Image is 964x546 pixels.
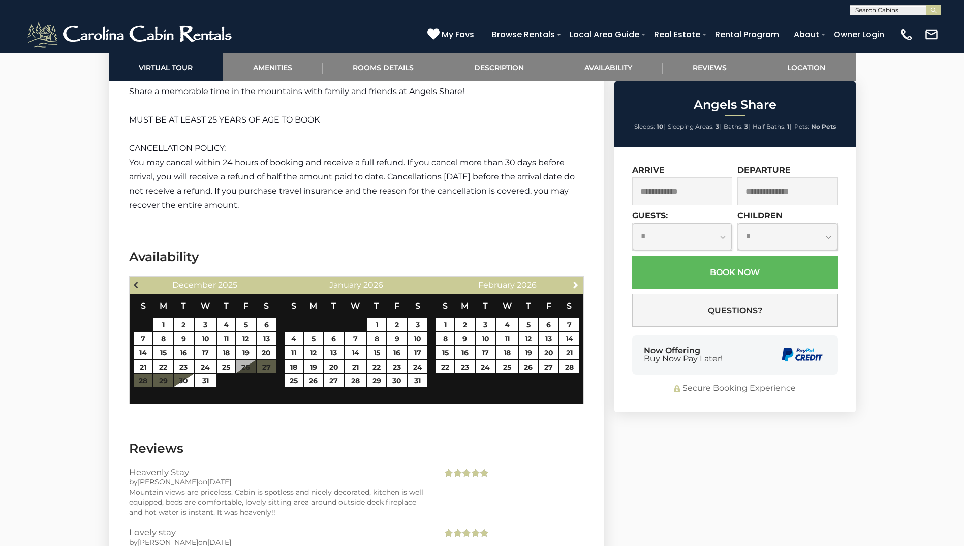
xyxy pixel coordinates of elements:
span: Friday [546,301,551,311]
a: 20 [539,346,558,359]
span: Wednesday [503,301,512,311]
a: 6 [539,318,558,331]
a: 26 [304,374,323,387]
span: Saturday [567,301,572,311]
a: 10 [195,332,216,346]
a: 20 [257,346,276,359]
span: Tuesday [181,301,186,311]
a: 10 [408,332,427,346]
a: 15 [153,346,172,359]
span: Baths: [724,123,743,130]
a: 8 [367,332,386,346]
a: 5 [519,318,538,331]
a: 1 [367,318,386,331]
span: Previous [133,281,141,289]
a: Previous [131,278,143,291]
a: 25 [285,374,303,387]
div: Mountain views are priceless. Cabin is spotless and nicely decorated, kitchen is well equipped, b... [129,487,427,518]
a: 11 [285,346,303,359]
a: 30 [174,374,194,387]
a: 24 [476,360,495,374]
span: Monday [309,301,317,311]
a: 13 [324,346,344,359]
a: 25 [496,360,518,374]
a: 31 [195,374,216,387]
a: 24 [408,360,427,374]
a: My Favs [427,28,477,41]
span: 2026 [363,280,383,290]
span: Friday [243,301,248,311]
span: MUST BE AT LEAST 25 YEARS OF AGE TO BOOK [129,115,320,125]
a: 4 [217,318,235,331]
a: 17 [408,346,427,359]
a: 2 [174,318,194,331]
a: 19 [519,346,538,359]
a: 13 [257,332,276,346]
button: Questions? [632,294,838,327]
h3: Availability [129,248,584,266]
a: 11 [496,332,518,346]
span: December [172,280,216,290]
a: 22 [153,360,172,374]
a: 23 [387,360,407,374]
h3: Heavenly Stay [129,468,427,477]
span: Tuesday [331,301,336,311]
span: Next [572,281,580,289]
a: 18 [285,360,303,374]
span: You may cancel within 24 hours of booking and receive a full refund. If you cancel more than 30 d... [129,158,575,210]
a: 18 [496,346,518,359]
span: Half Baths: [753,123,786,130]
a: 1 [153,318,172,331]
a: 15 [436,346,454,359]
a: 28 [559,360,579,374]
a: 12 [236,332,255,346]
span: Wednesday [351,301,360,311]
span: Thursday [526,301,531,311]
span: [DATE] [207,477,231,487]
a: 27 [539,360,558,374]
span: Pets: [794,123,810,130]
a: 7 [134,332,152,346]
a: Real Estate [649,25,705,43]
a: 9 [174,332,194,346]
label: Children [737,210,783,220]
a: Description [444,53,554,81]
a: 31 [408,374,427,387]
label: Departure [737,165,791,175]
img: phone-regular-white.png [899,27,914,42]
span: Monday [160,301,167,311]
a: 11 [217,332,235,346]
a: 7 [345,332,366,346]
a: 3 [195,318,216,331]
li: | [724,120,750,133]
a: 23 [455,360,474,374]
a: 4 [496,318,518,331]
a: 29 [367,374,386,387]
a: 19 [236,346,255,359]
a: 14 [559,332,579,346]
img: White-1-2.png [25,19,236,50]
a: 20 [324,360,344,374]
a: About [789,25,824,43]
a: Location [757,53,856,81]
span: Friday [394,301,399,311]
a: 8 [436,332,454,346]
a: 12 [519,332,538,346]
div: by on [129,477,427,487]
div: Secure Booking Experience [632,383,838,395]
a: 2 [455,318,474,331]
span: Monday [461,301,469,311]
strong: 3 [744,123,748,130]
span: Sleeps: [634,123,655,130]
span: Thursday [224,301,229,311]
a: 4 [285,332,303,346]
span: January [329,280,361,290]
span: CANCELLATION POLICY: [129,143,226,153]
span: Share a memorable time in the mountains with family and friends at Angels Share! [129,86,464,96]
a: Amenities [223,53,323,81]
a: 1 [436,318,454,331]
div: Now Offering [644,347,723,363]
span: February [478,280,515,290]
span: 2025 [218,280,237,290]
span: Sleeping Areas: [668,123,714,130]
